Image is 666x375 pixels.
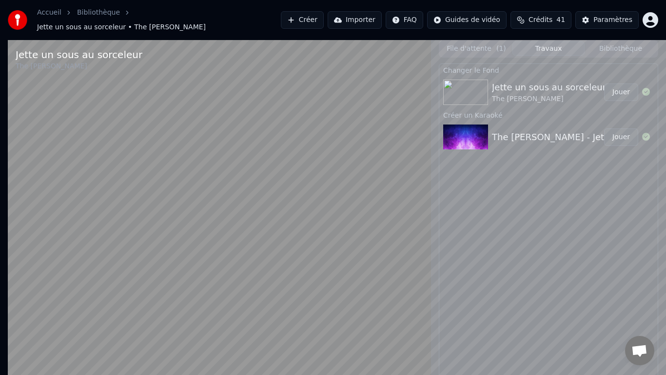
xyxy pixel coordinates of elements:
button: Importer [328,11,382,29]
button: Jouer [604,128,638,146]
button: Travaux [512,42,585,56]
button: FAQ [386,11,423,29]
div: The [PERSON_NAME] [16,62,142,71]
button: Bibliothèque [585,42,657,56]
span: 41 [556,15,565,25]
span: Jette un sous au sorceleur • The [PERSON_NAME] [37,22,206,32]
button: Créer [281,11,324,29]
button: Jouer [604,83,638,101]
span: Crédits [529,15,552,25]
button: Crédits41 [510,11,571,29]
div: Paramètres [593,15,632,25]
div: Ouvrir le chat [625,336,654,365]
nav: breadcrumb [37,8,281,32]
button: Paramètres [575,11,639,29]
div: Changer le Fond [439,64,658,76]
span: ( 1 ) [496,44,506,54]
div: Créer un Karaoké [439,109,658,121]
a: Accueil [37,8,61,18]
button: Guides de vidéo [427,11,507,29]
img: youka [8,10,27,30]
div: Jette un sous au sorceleur [16,48,142,62]
button: File d'attente [440,42,512,56]
div: Jette un sous au sorceleur [492,81,606,94]
div: The [PERSON_NAME] [492,94,606,104]
a: Bibliothèque [77,8,120,18]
